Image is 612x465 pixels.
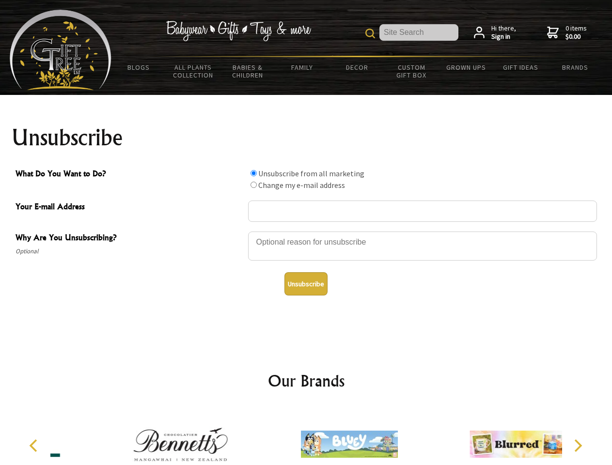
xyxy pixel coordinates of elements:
[379,24,458,41] input: Site Search
[547,24,587,41] a: 0 items$0.00
[251,182,257,188] input: What Do You Want to Do?
[220,57,275,85] a: Babies & Children
[111,57,166,77] a: BLOGS
[365,29,375,38] img: product search
[19,369,593,392] h2: Our Brands
[493,57,548,77] a: Gift Ideas
[491,24,516,41] span: Hi there,
[10,10,111,90] img: Babyware - Gifts - Toys and more...
[166,57,221,85] a: All Plants Collection
[548,57,603,77] a: Brands
[16,246,243,257] span: Optional
[567,435,588,456] button: Next
[248,232,597,261] textarea: Why Are You Unsubscribing?
[24,435,46,456] button: Previous
[491,32,516,41] strong: Sign in
[384,57,439,85] a: Custom Gift Box
[565,32,587,41] strong: $0.00
[258,169,364,178] label: Unsubscribe from all marketing
[248,201,597,222] input: Your E-mail Address
[12,126,601,149] h1: Unsubscribe
[439,57,493,77] a: Grown Ups
[16,168,243,182] span: What Do You Want to Do?
[258,180,345,190] label: Change my e-mail address
[16,232,243,246] span: Why Are You Unsubscribing?
[330,57,384,77] a: Decor
[474,24,516,41] a: Hi there,Sign in
[275,57,330,77] a: Family
[251,170,257,176] input: What Do You Want to Do?
[284,272,328,295] button: Unsubscribe
[166,21,311,41] img: Babywear - Gifts - Toys & more
[565,24,587,41] span: 0 items
[16,201,243,215] span: Your E-mail Address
